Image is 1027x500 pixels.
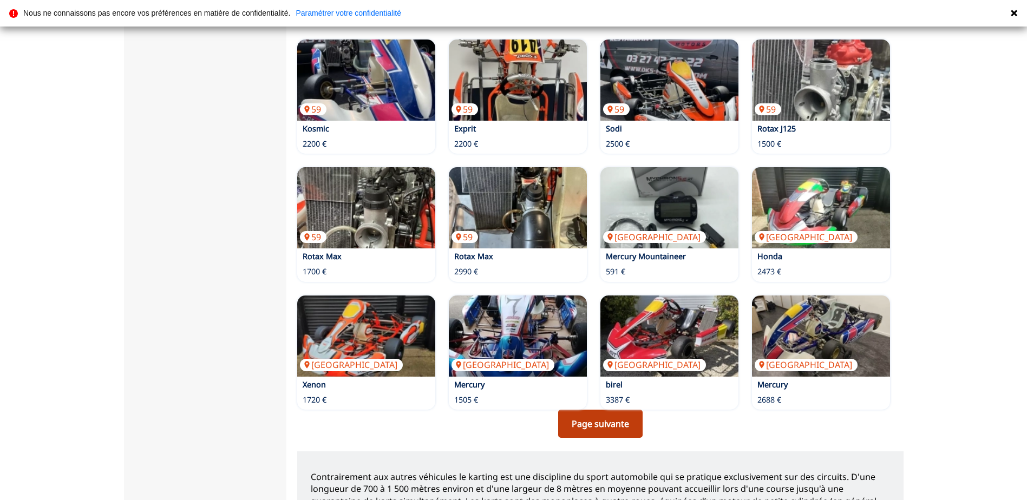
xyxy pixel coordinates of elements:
a: Mercury [757,379,788,390]
p: 591 € [606,266,625,277]
a: Honda[GEOGRAPHIC_DATA] [752,167,890,248]
img: Mercury [449,295,587,377]
p: 59 [300,231,326,243]
a: Mercury [454,379,485,390]
img: Sodi [600,40,738,121]
p: 1700 € [303,266,326,277]
p: 1720 € [303,394,326,405]
a: birel [606,379,623,390]
p: 59 [755,103,781,115]
a: Mercury Mountaineer [606,251,686,261]
p: 1505 € [454,394,478,405]
p: 2500 € [606,139,630,149]
a: Mercury Mountaineer[GEOGRAPHIC_DATA] [600,167,738,248]
img: Rotax Max [449,167,587,248]
p: 2200 € [454,139,478,149]
img: Mercury [752,295,890,377]
p: 2990 € [454,266,478,277]
p: 59 [603,103,630,115]
p: 59 [452,231,478,243]
img: Honda [752,167,890,248]
a: Paramétrer votre confidentialité [296,9,401,17]
img: birel [600,295,738,377]
p: Nous ne connaissons pas encore vos préférences en matière de confidentialité. [23,9,290,17]
a: Page suivante [558,410,643,438]
img: Rotax Max [297,167,435,248]
p: [GEOGRAPHIC_DATA] [300,359,403,371]
p: [GEOGRAPHIC_DATA] [755,359,858,371]
a: birel[GEOGRAPHIC_DATA] [600,295,738,377]
a: Kosmic59 [297,40,435,121]
img: Xenon [297,295,435,377]
a: Exprit [454,123,476,134]
p: 2200 € [303,139,326,149]
a: Mercury[GEOGRAPHIC_DATA] [752,295,890,377]
a: Mercury[GEOGRAPHIC_DATA] [449,295,587,377]
a: Rotax Max [454,251,493,261]
p: 59 [452,103,478,115]
p: [GEOGRAPHIC_DATA] [603,231,706,243]
a: Rotax J12559 [752,40,890,121]
p: 1500 € [757,139,781,149]
p: [GEOGRAPHIC_DATA] [755,231,858,243]
a: Sodi [606,123,622,134]
a: Xenon[GEOGRAPHIC_DATA] [297,295,435,377]
p: 2688 € [757,394,781,405]
p: 2473 € [757,266,781,277]
img: Rotax J125 [752,40,890,121]
img: Mercury Mountaineer [600,167,738,248]
p: [GEOGRAPHIC_DATA] [452,359,554,371]
a: Exprit59 [449,40,587,121]
img: Exprit [449,40,587,121]
a: Rotax Max [303,251,342,261]
p: 59 [300,103,326,115]
a: Honda [757,251,782,261]
img: Kosmic [297,40,435,121]
a: Rotax Max59 [449,167,587,248]
a: Rotax Max59 [297,167,435,248]
a: Kosmic [303,123,329,134]
p: [GEOGRAPHIC_DATA] [603,359,706,371]
a: Rotax J125 [757,123,796,134]
a: Sodi59 [600,40,738,121]
a: Xenon [303,379,326,390]
p: 3387 € [606,394,630,405]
